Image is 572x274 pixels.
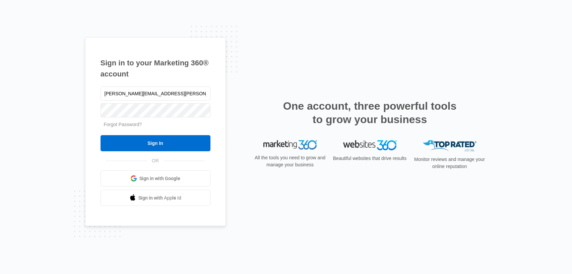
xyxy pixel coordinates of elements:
[138,195,181,202] span: Sign in with Apple Id
[101,57,210,79] h1: Sign in to your Marketing 360® account
[101,190,210,206] a: Sign in with Apple Id
[101,135,210,151] input: Sign In
[139,175,180,182] span: Sign in with Google
[101,170,210,186] a: Sign in with Google
[412,156,487,170] p: Monitor reviews and manage your online reputation
[343,140,397,150] img: Websites 360
[101,87,210,101] input: Email
[104,122,142,127] a: Forgot Password?
[147,157,164,164] span: OR
[423,140,476,151] img: Top Rated Local
[253,154,328,168] p: All the tools you need to grow and manage your business
[281,99,459,126] h2: One account, three powerful tools to grow your business
[332,155,407,162] p: Beautiful websites that drive results
[263,140,317,150] img: Marketing 360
